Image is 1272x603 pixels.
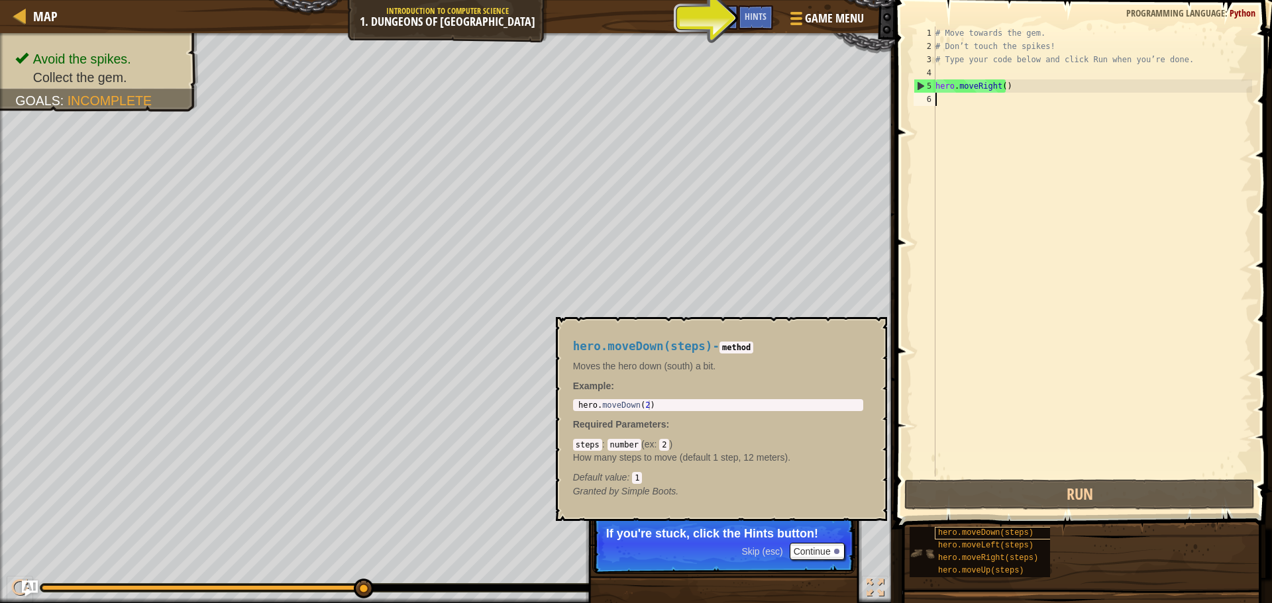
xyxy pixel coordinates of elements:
[904,479,1255,510] button: Run
[60,93,68,108] span: :
[573,451,863,464] p: How many steps to move (default 1 step, 12 meters).
[805,10,864,27] span: Game Menu
[573,340,713,353] span: hero.moveDown(steps)
[1230,7,1255,19] span: Python
[573,359,863,373] p: Moves the hero down (south) a bit.
[659,439,669,451] code: 2
[938,566,1024,575] span: hero.moveUp(steps)
[914,93,935,106] div: 6
[15,68,184,87] li: Collect the gem.
[22,580,38,596] button: Ask AI
[910,541,935,566] img: portrait.png
[68,93,152,108] span: Incomplete
[7,576,33,603] button: Ctrl + P: Play
[938,553,1038,563] span: hero.moveRight(steps)
[632,472,642,484] code: 1
[938,528,1033,537] span: hero.moveDown(steps)
[862,576,888,603] button: Toggle fullscreen
[573,486,621,496] span: Granted by
[573,472,627,483] span: Default value
[608,439,641,451] code: number
[573,419,666,430] span: Required Parameters
[914,40,935,53] div: 2
[780,5,872,36] button: Game Menu
[914,26,935,40] div: 1
[709,10,731,23] span: Ask AI
[573,438,863,484] div: ( )
[573,439,602,451] code: steps
[938,541,1033,550] span: hero.moveLeft(steps)
[914,66,935,79] div: 4
[602,439,608,449] span: :
[606,527,841,540] p: If you're stuck, click the Hints button!
[719,342,753,353] code: method
[627,472,632,483] span: :
[1225,7,1230,19] span: :
[573,381,611,391] span: Example
[654,439,659,449] span: :
[745,10,767,23] span: Hints
[702,5,738,30] button: Ask AI
[33,52,131,66] span: Avoid the spikes.
[26,7,58,25] a: Map
[666,419,670,430] span: :
[914,79,935,93] div: 5
[15,50,184,68] li: Avoid the spikes.
[1126,7,1225,19] span: Programming language
[573,340,863,353] h4: -
[914,53,935,66] div: 3
[33,7,58,25] span: Map
[790,543,845,560] button: Continue
[645,439,655,449] span: ex
[741,546,782,557] span: Skip (esc)
[573,486,679,496] em: Simple Boots.
[15,93,60,108] span: Goals
[573,381,614,391] strong: :
[33,70,127,85] span: Collect the gem.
